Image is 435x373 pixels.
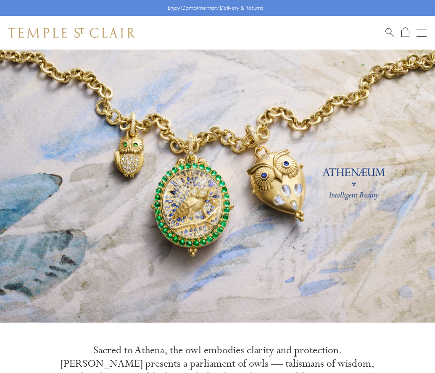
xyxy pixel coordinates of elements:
img: Temple St. Clair [8,28,135,38]
button: Open navigation [417,28,427,38]
p: Enjoy Complimentary Delivery & Returns [168,4,263,12]
a: Open Shopping Bag [401,27,409,38]
a: Search [385,27,394,38]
